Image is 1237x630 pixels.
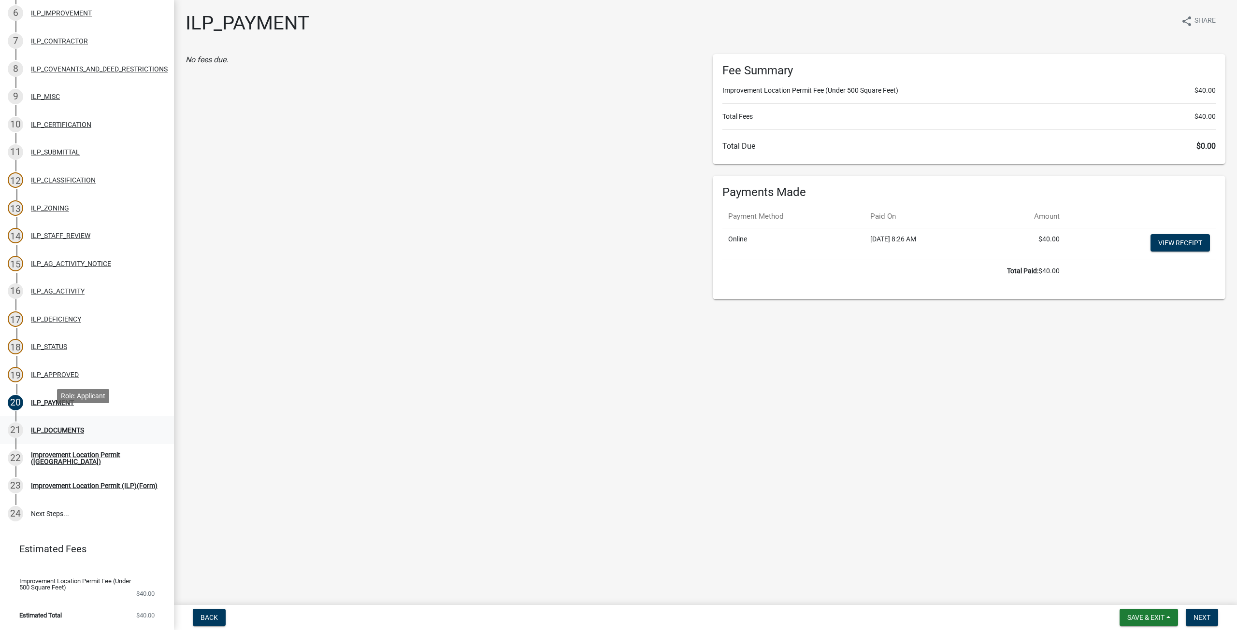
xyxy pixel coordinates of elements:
[722,260,1065,282] td: $40.00
[8,5,23,21] div: 6
[31,260,111,267] div: ILP_AG_ACTIVITY_NOTICE
[136,590,155,597] span: $40.00
[1120,609,1178,626] button: Save & Exit
[8,228,23,243] div: 14
[987,228,1065,260] td: $40.00
[8,339,23,354] div: 18
[1151,234,1210,252] a: View receipt
[31,427,84,434] div: ILP_DOCUMENTS
[31,399,74,406] div: ILP_PAYMENT
[8,422,23,438] div: 21
[8,117,23,132] div: 10
[1181,15,1193,27] i: share
[722,228,864,260] td: Online
[1173,12,1223,30] button: shareShare
[8,283,23,299] div: 16
[1007,267,1038,275] b: Total Paid:
[31,38,88,44] div: ILP_CONTRACTOR
[1194,15,1216,27] span: Share
[8,539,158,559] a: Estimated Fees
[722,85,1216,96] li: Improvement Location Permit Fee (Under 500 Square Feet)
[31,451,158,465] div: Improvement Location Permit ([GEOGRAPHIC_DATA])
[31,371,79,378] div: ILP_APPROVED
[31,93,60,100] div: ILP_MISC
[1196,141,1216,151] span: $0.00
[31,343,67,350] div: ILP_STATUS
[722,205,864,228] th: Payment Method
[31,177,96,183] div: ILP_CLASSIFICATION
[201,614,218,621] span: Back
[31,121,91,128] div: ILP_CERTIFICATION
[8,61,23,77] div: 8
[31,232,90,239] div: ILP_STAFF_REVIEW
[8,172,23,188] div: 12
[8,478,23,493] div: 23
[136,612,155,618] span: $40.00
[31,482,158,489] div: Improvement Location Permit (ILP)(Form)
[31,205,69,211] div: ILP_ZONING
[193,609,226,626] button: Back
[31,10,92,16] div: ILP_IMPROVEMENT
[722,112,1216,122] li: Total Fees
[722,64,1216,78] h6: Fee Summary
[31,316,81,322] div: ILP_DEFICIENCY
[19,578,139,590] span: Improvement Location Permit Fee (Under 500 Square Feet)
[864,205,986,228] th: Paid On
[1194,85,1216,96] span: $40.00
[864,228,986,260] td: [DATE] 8:26 AM
[1194,112,1216,122] span: $40.00
[8,200,23,216] div: 13
[1186,609,1218,626] button: Next
[57,389,109,403] div: Role: Applicant
[31,288,85,294] div: ILP_AG_ACTIVITY
[31,149,80,155] div: ILP_SUBMITTAL
[722,185,1216,199] h6: Payments Made
[8,144,23,160] div: 11
[722,141,1216,151] h6: Total Due
[19,612,62,618] span: Estimated Total
[8,311,23,327] div: 17
[8,395,23,410] div: 20
[8,450,23,466] div: 22
[31,66,168,72] div: ILP_COVENANTS_AND_DEED_RESTRICTIONS
[8,367,23,382] div: 19
[1194,614,1210,621] span: Next
[987,205,1065,228] th: Amount
[8,89,23,104] div: 9
[186,55,228,64] i: No fees due.
[8,256,23,271] div: 15
[8,33,23,49] div: 7
[8,506,23,521] div: 24
[186,12,309,35] h1: ILP_PAYMENT
[1127,614,1165,621] span: Save & Exit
